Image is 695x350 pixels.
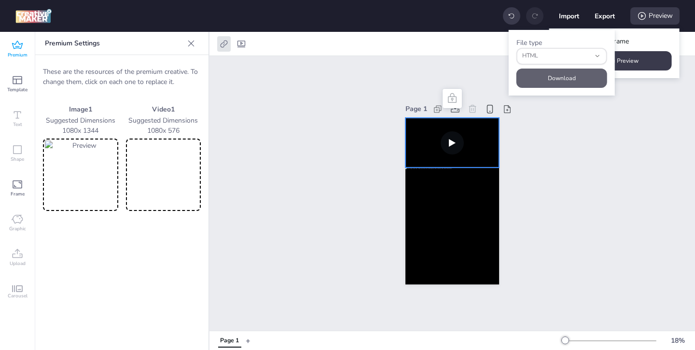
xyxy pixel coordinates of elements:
[516,38,542,47] label: File type
[666,336,689,346] div: 18 %
[213,332,246,349] div: Tabs
[516,69,607,88] button: Download
[246,332,250,349] button: +
[8,292,28,300] span: Carousel
[9,225,26,233] span: Graphic
[570,36,629,46] span: With mobile frame
[405,104,427,114] div: Page 1
[43,126,118,136] p: 1080 x 1344
[516,48,607,65] button: fileType
[126,115,201,126] p: Suggested Dimensions
[559,6,579,26] button: Import
[43,67,201,87] p: These are the resources of the premium creative. To change them, click on each one to replace it.
[126,104,201,114] p: Video 1
[43,104,118,114] p: Image 1
[13,121,22,128] span: Text
[126,126,201,136] p: 1080 x 576
[7,86,28,94] span: Template
[557,51,672,70] button: Generate Preview
[11,190,25,198] span: Frame
[595,6,615,26] button: Export
[522,52,591,60] span: HTML
[10,260,26,267] span: Upload
[630,7,680,25] div: Preview
[11,155,24,163] span: Shape
[15,9,52,23] img: logo Creative Maker
[8,51,28,59] span: Premium
[45,32,183,55] p: Premium Settings
[43,115,118,126] p: Suggested Dimensions
[45,140,116,209] img: Preview
[220,336,239,345] div: Page 1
